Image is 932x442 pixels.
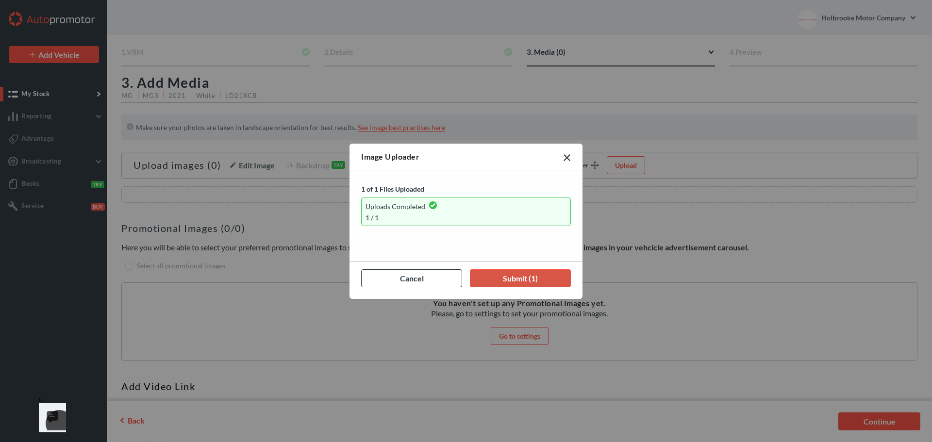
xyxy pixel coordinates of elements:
[361,152,419,161] div: Image Uploader
[366,213,379,222] div: 1 / 1
[366,201,425,212] div: Uploads Completed
[361,269,462,287] a: Cancel
[361,183,571,257] div: scrollable content
[33,398,75,440] iframe: Front Chat
[470,269,571,287] a: Submit (1)
[361,185,424,193] span: 1 of 1 Files Uploaded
